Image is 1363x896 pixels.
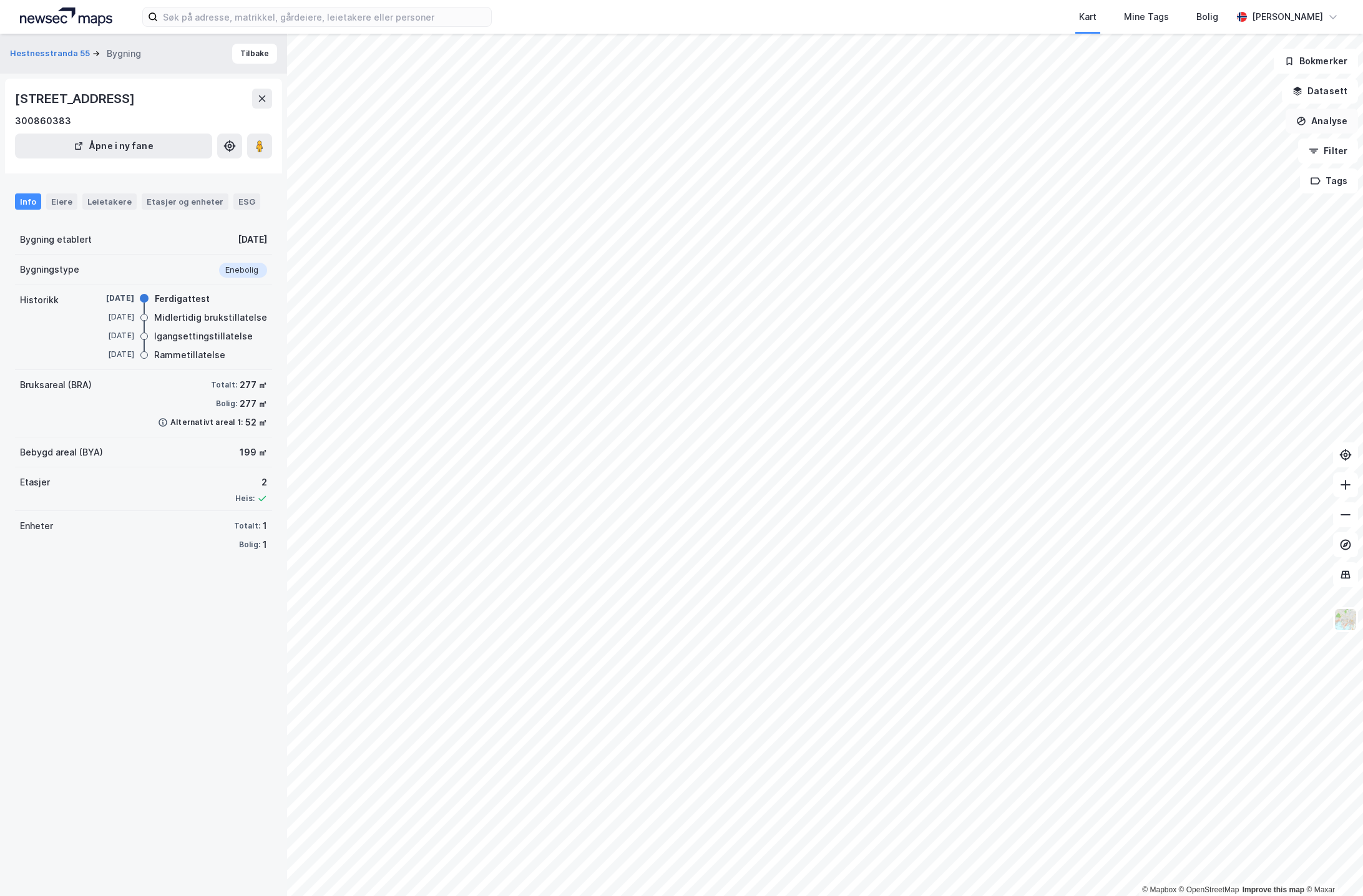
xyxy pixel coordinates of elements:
[154,329,253,344] div: Igangsettingstillatelse
[1282,79,1358,104] button: Datasett
[1286,109,1358,134] button: Analyse
[20,475,50,490] div: Etasjer
[239,540,260,550] div: Bolig:
[107,46,141,61] div: Bygning
[20,293,59,308] div: Historikk
[1196,9,1218,24] div: Bolig
[147,196,223,207] div: Etasjer og enheter
[20,232,92,247] div: Bygning etablert
[216,399,237,409] div: Bolig:
[20,262,79,277] div: Bygningstype
[15,114,71,129] div: 300860383
[20,445,103,460] div: Bebygd areal (BYA)
[1298,139,1358,163] button: Filter
[1252,9,1323,24] div: [PERSON_NAME]
[263,537,267,552] div: 1
[154,310,267,325] div: Midlertidig brukstillatelse
[235,475,267,490] div: 2
[1142,885,1176,894] a: Mapbox
[155,291,210,306] div: Ferdigattest
[20,7,112,26] img: logo.a4113a55bc3d86da70a041830d287a7e.svg
[1179,885,1239,894] a: OpenStreetMap
[263,519,267,533] div: 1
[238,232,267,247] div: [DATE]
[234,521,260,531] div: Totalt:
[240,445,267,460] div: 199 ㎡
[46,193,77,210] div: Eiere
[20,519,53,533] div: Enheter
[84,349,134,360] div: [DATE]
[245,415,267,430] div: 52 ㎡
[1124,9,1169,24] div: Mine Tags
[20,377,92,392] div: Bruksareal (BRA)
[235,494,255,504] div: Heis:
[15,193,41,210] div: Info
[154,348,225,363] div: Rammetillatelse
[1334,608,1357,631] img: Z
[1079,9,1097,24] div: Kart
[15,134,212,158] button: Åpne i ny fane
[10,47,92,60] button: Hestnesstranda 55
[84,330,134,341] div: [DATE]
[1274,49,1358,74] button: Bokmerker
[1301,836,1363,896] div: Kontrollprogram for chat
[240,377,267,392] div: 277 ㎡
[1243,885,1304,894] a: Improve this map
[158,7,491,26] input: Søk på adresse, matrikkel, gårdeiere, leietakere eller personer
[1301,836,1363,896] iframe: Chat Widget
[170,417,243,427] div: Alternativt areal 1:
[82,193,137,210] div: Leietakere
[211,380,237,390] div: Totalt:
[240,396,267,411] div: 277 ㎡
[232,44,277,64] button: Tilbake
[233,193,260,210] div: ESG
[84,293,134,304] div: [DATE]
[84,311,134,323] div: [DATE]
[1300,168,1358,193] button: Tags
[15,89,137,109] div: [STREET_ADDRESS]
